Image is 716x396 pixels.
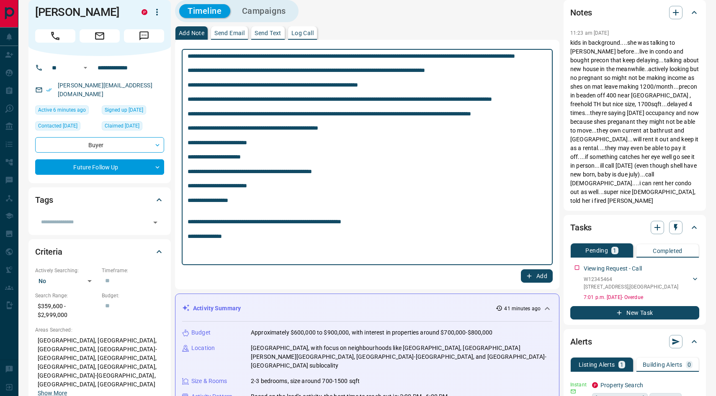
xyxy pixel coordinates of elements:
div: Mon Sep 15 2025 [35,105,98,117]
div: Criteria [35,242,164,262]
svg: Email [570,388,576,394]
p: Areas Searched: [35,326,164,334]
div: Notes [570,3,699,23]
p: 11:23 am [DATE] [570,30,609,36]
button: Timeline [179,4,230,18]
p: kids in background....she was talking to [PERSON_NAME] before...live in condo and bought precon t... [570,38,699,205]
span: Signed up [DATE] [105,106,143,114]
div: Buyer [35,137,164,153]
div: W12345464[STREET_ADDRESS],[GEOGRAPHIC_DATA] [584,274,699,292]
h2: Alerts [570,335,592,348]
div: Thu Feb 15 2024 [102,121,164,133]
p: Actively Searching: [35,267,98,274]
span: Active 6 minutes ago [38,106,86,114]
p: Listing Alerts [579,362,615,368]
div: Tue Oct 17 2023 [102,105,164,117]
svg: Email Verified [46,87,52,93]
p: Viewing Request - Call [584,264,642,273]
div: property.ca [142,9,147,15]
p: 1 [613,248,616,253]
p: Location [191,344,215,353]
p: Send Text [255,30,281,36]
p: Activity Summary [193,304,241,313]
p: $359,600 - $2,999,000 [35,299,98,322]
a: [PERSON_NAME][EMAIL_ADDRESS][DOMAIN_NAME] [58,82,152,97]
p: 2-3 bedrooms, size around 700-1500 sqft [251,377,360,386]
h2: Tags [35,193,53,207]
p: Instant [570,381,587,388]
p: [GEOGRAPHIC_DATA], with focus on neighbourhoods like [GEOGRAPHIC_DATA], [GEOGRAPHIC_DATA][PERSON_... [251,344,552,370]
div: Tasks [570,217,699,238]
p: 1 [620,362,623,368]
p: Completed [653,248,683,254]
div: Future Follow Up [35,159,164,175]
span: Call [35,29,75,43]
p: 41 minutes ago [504,305,541,312]
p: W12345464 [584,276,678,283]
p: Send Email [214,30,245,36]
button: Campaigns [234,4,294,18]
div: No [35,274,98,288]
p: Building Alerts [643,362,683,368]
p: Approximately $600,000 to $900,000, with interest in properties around $700,000-$800,000 [251,328,493,337]
p: Pending [585,248,608,253]
div: Alerts [570,332,699,352]
h2: Criteria [35,245,62,258]
button: Open [149,217,161,228]
div: Activity Summary41 minutes ago [182,301,552,316]
p: Size & Rooms [191,377,227,386]
button: Open [80,63,90,73]
h1: [PERSON_NAME] [35,5,129,19]
p: Timeframe: [102,267,164,274]
p: Search Range: [35,292,98,299]
button: Add [521,269,553,283]
a: Property Search [600,382,643,388]
p: Budget [191,328,211,337]
p: 7:01 p.m. [DATE] - Overdue [584,294,699,301]
div: Tags [35,190,164,210]
span: Email [80,29,120,43]
span: Contacted [DATE] [38,122,77,130]
h2: Tasks [570,221,592,234]
h2: Notes [570,6,592,19]
p: Log Call [291,30,314,36]
div: Thu Nov 09 2023 [35,121,98,133]
p: Add Note [179,30,204,36]
div: property.ca [592,382,598,388]
p: Budget: [102,292,164,299]
p: 0 [688,362,691,368]
p: [STREET_ADDRESS] , [GEOGRAPHIC_DATA] [584,283,678,291]
span: Message [124,29,164,43]
span: Claimed [DATE] [105,122,139,130]
button: New Task [570,306,699,319]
